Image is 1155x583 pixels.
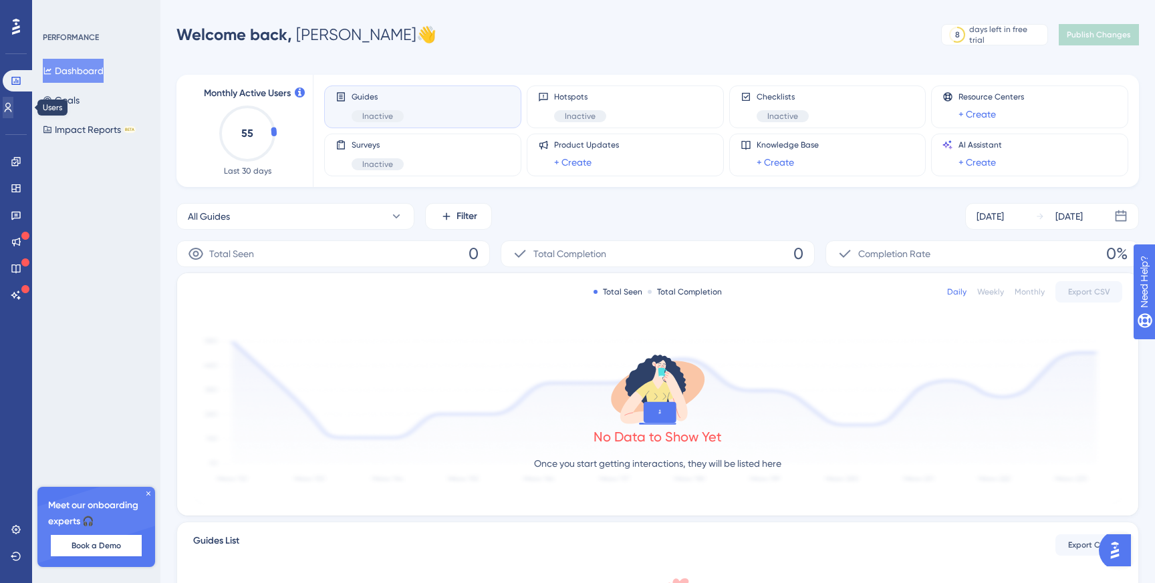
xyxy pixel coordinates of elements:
span: Guides List [193,533,239,557]
button: Dashboard [43,59,104,83]
iframe: UserGuiding AI Assistant Launcher [1099,530,1139,570]
a: + Create [958,154,996,170]
span: Book a Demo [72,540,121,551]
a: + Create [757,154,794,170]
button: Goals [43,88,80,112]
button: Export CSV [1055,534,1122,556]
span: Hotspots [554,91,606,102]
span: Product Updates [554,140,619,150]
span: Export CSV [1068,540,1110,550]
span: Total Completion [533,246,606,262]
span: AI Assistant [958,140,1002,150]
span: 0% [1106,243,1128,264]
div: days left in free trial [969,24,1043,45]
button: Impact ReportsBETA [43,118,136,142]
span: Inactive [565,111,596,122]
a: + Create [554,154,592,170]
span: Last 30 days [224,166,271,176]
div: Monthly [1015,286,1045,297]
div: 8 [955,29,960,40]
p: Once you start getting interactions, they will be listed here [534,455,781,471]
div: Total Seen [594,286,642,297]
span: Meet our onboarding experts 🎧 [48,498,144,530]
span: Inactive [767,111,798,122]
button: Filter [425,203,492,230]
div: No Data to Show Yet [594,427,722,446]
div: [PERSON_NAME] 👋 [176,24,436,45]
div: Total Completion [648,286,722,297]
span: Welcome back, [176,25,292,44]
div: [DATE] [977,208,1004,224]
button: Book a Demo [51,535,142,556]
button: Export CSV [1055,281,1122,303]
span: Checklists [757,91,809,102]
span: Guides [352,91,404,102]
span: Total Seen [209,246,254,262]
a: + Create [958,106,996,122]
span: Inactive [362,159,393,170]
button: Publish Changes [1059,24,1139,45]
span: Inactive [362,111,393,122]
div: Daily [947,286,967,297]
span: All Guides [188,208,230,224]
span: Filter [457,208,477,224]
span: Resource Centers [958,91,1024,102]
span: Need Help? [31,3,84,19]
span: Knowledge Base [757,140,819,150]
span: Surveys [352,140,404,150]
div: Weekly [977,286,1004,297]
button: All Guides [176,203,414,230]
div: [DATE] [1055,208,1083,224]
span: Export CSV [1068,286,1110,297]
span: Publish Changes [1067,29,1131,40]
span: Monthly Active Users [204,85,291,102]
div: BETA [124,126,136,133]
text: 55 [241,127,253,140]
span: 0 [469,243,479,264]
div: PERFORMANCE [43,32,99,43]
span: Completion Rate [858,246,930,262]
span: 0 [793,243,803,264]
